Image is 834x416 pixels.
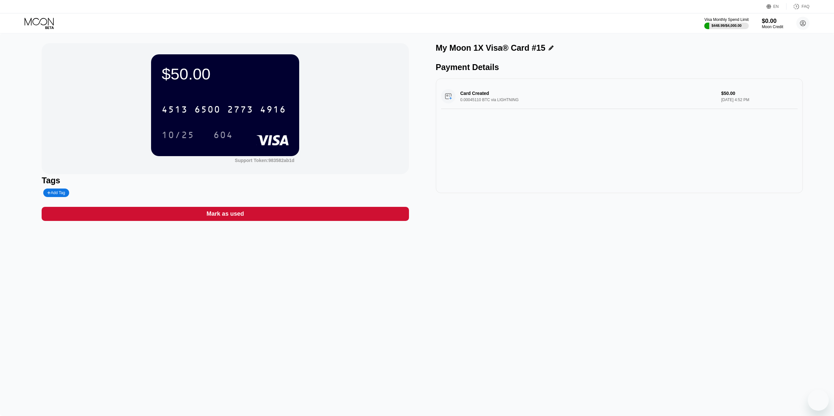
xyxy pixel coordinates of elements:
[157,127,199,143] div: 10/25
[158,101,290,118] div: 4513650027734916
[206,210,244,218] div: Mark as used
[773,4,779,9] div: EN
[260,105,286,116] div: 4916
[235,158,295,163] div: Support Token: 983582ab1d
[42,176,409,185] div: Tags
[802,4,809,9] div: FAQ
[704,17,748,22] div: Visa Monthly Spend Limit
[42,207,409,221] div: Mark as used
[704,17,748,29] div: Visa Monthly Spend Limit$448.99/$4,000.00
[786,3,809,10] div: FAQ
[47,190,65,195] div: Add Tag
[208,127,238,143] div: 604
[436,43,546,53] div: My Moon 1X Visa® Card #15
[766,3,786,10] div: EN
[235,158,295,163] div: Support Token:983582ab1d
[162,65,289,83] div: $50.00
[436,63,803,72] div: Payment Details
[194,105,221,116] div: 6500
[762,25,783,29] div: Moon Credit
[43,189,69,197] div: Add Tag
[762,18,783,25] div: $0.00
[213,131,233,141] div: 604
[162,105,188,116] div: 4513
[162,131,194,141] div: 10/25
[762,18,783,29] div: $0.00Moon Credit
[711,24,742,27] div: $448.99 / $4,000.00
[808,390,829,411] iframe: Button to launch messaging window
[227,105,253,116] div: 2773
